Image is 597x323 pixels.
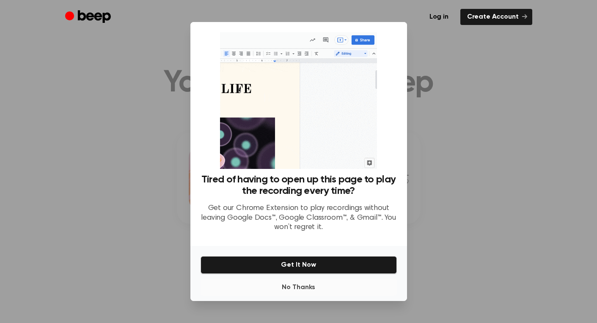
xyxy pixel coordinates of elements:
[201,174,397,197] h3: Tired of having to open up this page to play the recording every time?
[201,204,397,232] p: Get our Chrome Extension to play recordings without leaving Google Docs™, Google Classroom™, & Gm...
[201,256,397,274] button: Get It Now
[201,279,397,296] button: No Thanks
[460,9,532,25] a: Create Account
[423,9,455,25] a: Log in
[220,32,377,169] img: Beep extension in action
[65,9,113,25] a: Beep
